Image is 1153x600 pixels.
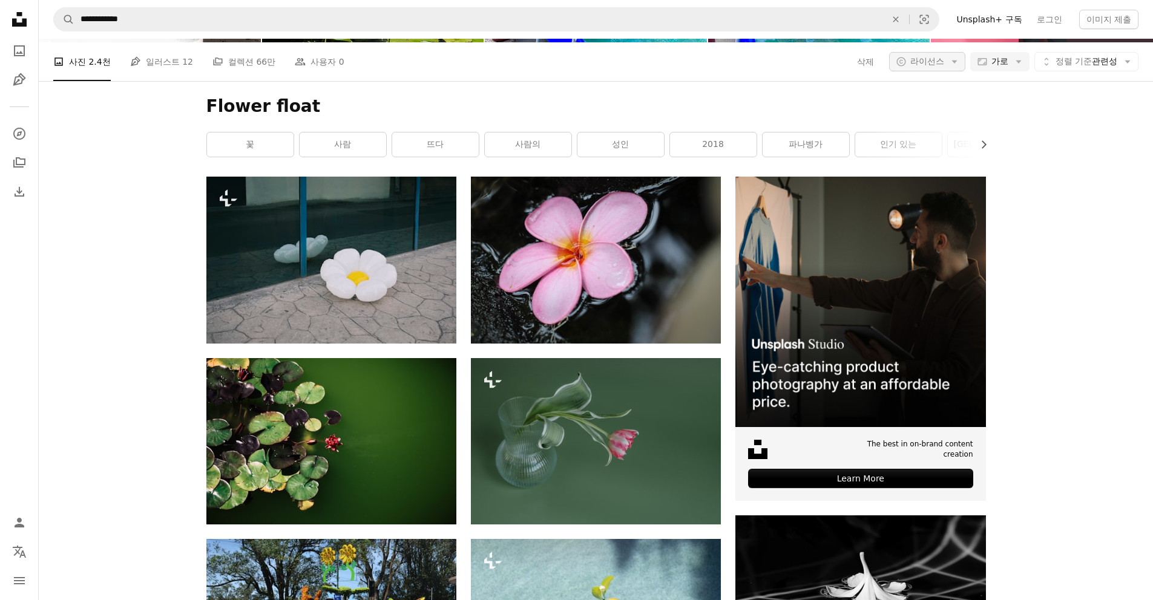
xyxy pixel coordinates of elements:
[295,42,344,81] a: 사용자 0
[7,39,31,63] a: 사진
[748,440,767,459] img: file-1631678316303-ed18b8b5cb9cimage
[970,52,1030,71] button: 가로
[835,439,973,460] span: The best in on-brand content creation
[577,132,664,157] a: 성인
[182,55,193,68] span: 12
[7,68,31,92] a: 일러스트
[7,540,31,564] button: 언어
[471,177,721,343] img: 물 위에 떠 있는 분홍색 꽃
[1056,56,1117,68] span: 관련성
[7,7,31,34] a: 홈 — Unsplash
[206,177,456,343] img: 큰 흰 꽃이 땅에 놓여 있습니다.
[973,132,986,157] button: 목록을 오른쪽으로 스크롤
[471,358,721,524] img: 유리 꽃병에 담긴 분홍색 튤립 하나
[471,435,721,446] a: 유리 꽃병에 담긴 분홍색 튤립 하나
[735,177,985,501] a: The best in on-brand content creationLearn More
[212,42,275,81] a: 컬렉션 66만
[1079,10,1138,29] button: 이미지 제출
[948,132,1034,157] a: [GEOGRAPHIC_DATA]
[206,255,456,266] a: 큰 흰 꽃이 땅에 놓여 있습니다.
[670,132,757,157] a: 2018
[7,151,31,175] a: 컬렉션
[7,180,31,204] a: 다운로드 내역
[1030,10,1069,29] a: 로그인
[207,132,294,157] a: 꽃
[1056,56,1092,66] span: 정렬 기준
[206,96,986,117] h1: Flower float
[206,435,456,446] a: 물줄기에 수련
[910,8,939,31] button: 시각적 검색
[256,55,275,68] span: 66만
[910,56,944,66] span: 라이선스
[130,42,193,81] a: 일러스트 12
[735,177,985,426] img: file-1715714098234-25b8b4e9d8faimage
[53,7,939,31] form: 사이트 전체에서 이미지 찾기
[7,569,31,593] button: 메뉴
[471,255,721,266] a: 물 위에 떠 있는 분홍색 꽃
[392,132,479,157] a: 뜨다
[485,132,571,157] a: 사람의
[339,55,344,68] span: 0
[1034,52,1138,71] button: 정렬 기준관련성
[748,469,973,488] div: Learn More
[855,132,942,157] a: 인기 있는
[882,8,909,31] button: 삭제
[7,510,31,535] a: 로그인 / 가입
[889,52,965,71] button: 라이선스
[7,122,31,146] a: 탐색
[991,56,1008,68] span: 가로
[54,8,74,31] button: Unsplash 검색
[949,10,1029,29] a: Unsplash+ 구독
[206,358,456,524] img: 물줄기에 수련
[856,52,875,71] button: 삭제
[763,132,849,157] a: 파나벵가
[300,132,386,157] a: 사람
